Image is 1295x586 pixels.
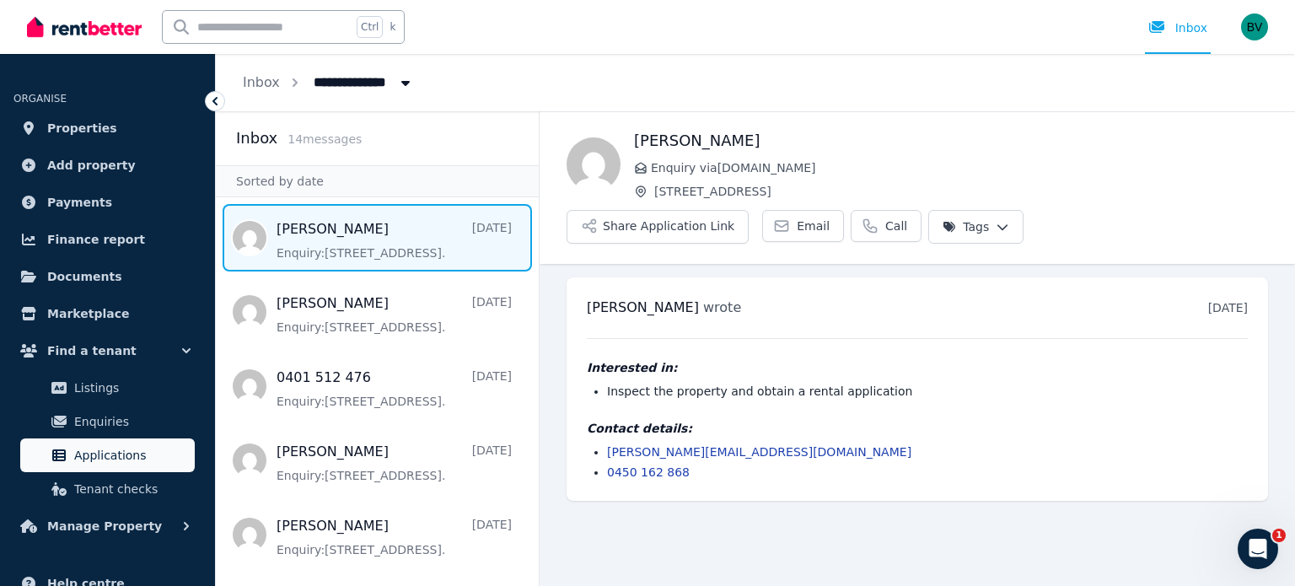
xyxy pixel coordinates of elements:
[607,465,690,479] a: 0450 162 868
[13,334,202,368] button: Find a tenant
[47,266,122,287] span: Documents
[13,223,202,256] a: Finance report
[587,420,1248,437] h4: Contact details:
[13,185,202,219] a: Payments
[20,405,195,438] a: Enquiries
[13,260,202,293] a: Documents
[74,411,188,432] span: Enquiries
[13,297,202,331] a: Marketplace
[277,219,512,261] a: [PERSON_NAME][DATE]Enquiry:[STREET_ADDRESS].
[928,210,1024,244] button: Tags
[216,165,539,197] div: Sorted by date
[607,383,1248,400] li: Inspect the property and obtain a rental application
[654,183,1268,200] span: [STREET_ADDRESS]
[651,159,1268,176] span: Enquiry via [DOMAIN_NAME]
[567,137,621,191] img: Logan
[277,516,512,558] a: [PERSON_NAME][DATE]Enquiry:[STREET_ADDRESS].
[13,111,202,145] a: Properties
[47,118,117,138] span: Properties
[20,438,195,472] a: Applications
[20,472,195,506] a: Tenant checks
[390,20,395,34] span: k
[27,14,142,40] img: RentBetter
[277,442,512,484] a: [PERSON_NAME][DATE]Enquiry:[STREET_ADDRESS].
[607,445,911,459] a: [PERSON_NAME][EMAIL_ADDRESS][DOMAIN_NAME]
[277,368,512,410] a: 0401 512 476[DATE]Enquiry:[STREET_ADDRESS].
[47,229,145,250] span: Finance report
[216,54,441,111] nav: Breadcrumb
[13,93,67,105] span: ORGANISE
[762,210,844,242] a: Email
[567,210,749,244] button: Share Application Link
[13,148,202,182] a: Add property
[1238,529,1278,569] iframe: Intercom live chat
[277,293,512,336] a: [PERSON_NAME][DATE]Enquiry:[STREET_ADDRESS].
[20,371,195,405] a: Listings
[797,218,830,234] span: Email
[287,132,362,146] span: 14 message s
[943,218,989,235] span: Tags
[634,129,1268,153] h1: [PERSON_NAME]
[1241,13,1268,40] img: Benmon Mammen Varghese
[47,192,112,212] span: Payments
[74,479,188,499] span: Tenant checks
[885,218,907,234] span: Call
[1148,19,1207,36] div: Inbox
[74,378,188,398] span: Listings
[587,299,699,315] span: [PERSON_NAME]
[243,74,280,90] a: Inbox
[357,16,383,38] span: Ctrl
[1208,301,1248,315] time: [DATE]
[47,341,137,361] span: Find a tenant
[47,155,136,175] span: Add property
[13,509,202,543] button: Manage Property
[587,359,1248,376] h4: Interested in:
[47,304,129,324] span: Marketplace
[236,126,277,150] h2: Inbox
[1272,529,1286,542] span: 1
[703,299,741,315] span: wrote
[47,516,162,536] span: Manage Property
[74,445,188,465] span: Applications
[851,210,922,242] a: Call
